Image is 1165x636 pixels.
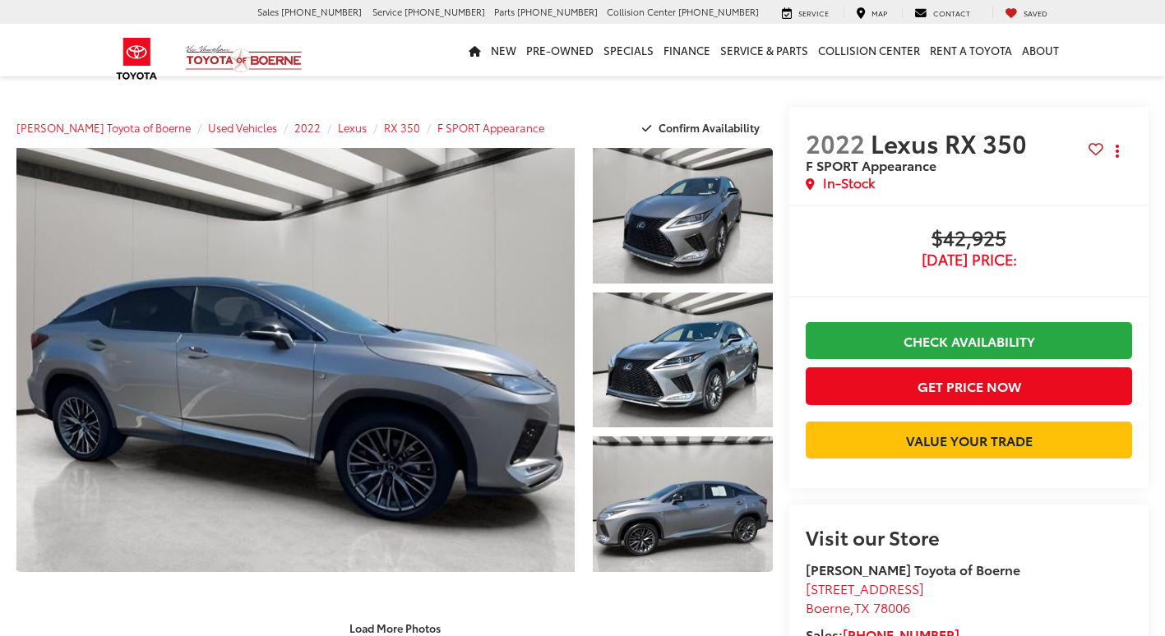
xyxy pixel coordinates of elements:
a: About [1017,24,1064,76]
a: Check Availability [806,322,1132,359]
span: Lexus RX 350 [871,125,1033,160]
a: Expand Photo 3 [593,436,773,572]
span: [PHONE_NUMBER] [405,5,485,18]
a: 2022 [294,120,321,135]
a: Expand Photo 0 [16,148,575,572]
a: Lexus [338,120,367,135]
span: [PHONE_NUMBER] [678,5,759,18]
img: 2022 Lexus RX 350 F SPORT Appearance [590,435,774,573]
a: F SPORT Appearance [437,120,544,135]
h2: Visit our Store [806,526,1132,547]
span: Saved [1024,7,1047,18]
span: Service [798,7,829,18]
button: Actions [1103,136,1132,165]
a: My Saved Vehicles [992,7,1060,20]
img: Vic Vaughan Toyota of Boerne [185,44,303,73]
a: Contact [902,7,982,20]
span: Parts [494,5,515,18]
img: Toyota [106,32,168,85]
span: [DATE] Price: [806,251,1132,268]
span: Service [372,5,402,18]
a: Pre-Owned [521,24,599,76]
strong: [PERSON_NAME] Toyota of Boerne [806,560,1020,578]
a: [STREET_ADDRESS] Boerne,TX 78006 [806,578,924,616]
a: Used Vehicles [208,120,277,135]
a: Specials [599,24,659,76]
a: Home [464,24,486,76]
a: [PERSON_NAME] Toyota of Boerne [16,120,191,135]
a: Collision Center [813,24,925,76]
a: Expand Photo 1 [593,148,773,283]
a: Rent a Toyota [925,24,1017,76]
span: In-Stock [823,173,875,192]
a: Finance [659,24,715,76]
span: TX [854,597,870,616]
span: [PHONE_NUMBER] [517,5,598,18]
button: Get Price Now [806,367,1132,404]
span: Collision Center [607,5,676,18]
span: , [806,597,910,616]
span: Contact [933,7,970,18]
span: [PHONE_NUMBER] [281,5,362,18]
img: 2022 Lexus RX 350 F SPORT Appearance [590,291,774,429]
a: Service [770,7,841,20]
span: 78006 [873,597,910,616]
a: Map [844,7,899,20]
a: Expand Photo 2 [593,293,773,428]
img: 2022 Lexus RX 350 F SPORT Appearance [11,147,580,573]
span: 2022 [806,125,865,160]
a: RX 350 [384,120,420,135]
a: Service & Parts: Opens in a new tab [715,24,813,76]
span: Sales [257,5,279,18]
span: dropdown dots [1116,145,1119,158]
a: Value Your Trade [806,422,1132,459]
span: $42,925 [806,227,1132,251]
span: Map [871,7,887,18]
span: Confirm Availability [659,120,760,135]
span: F SPORT Appearance [806,155,936,174]
span: Boerne [806,597,850,616]
button: Confirm Availability [633,113,774,142]
img: 2022 Lexus RX 350 F SPORT Appearance [590,146,774,284]
a: New [486,24,521,76]
span: [STREET_ADDRESS] [806,578,924,597]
